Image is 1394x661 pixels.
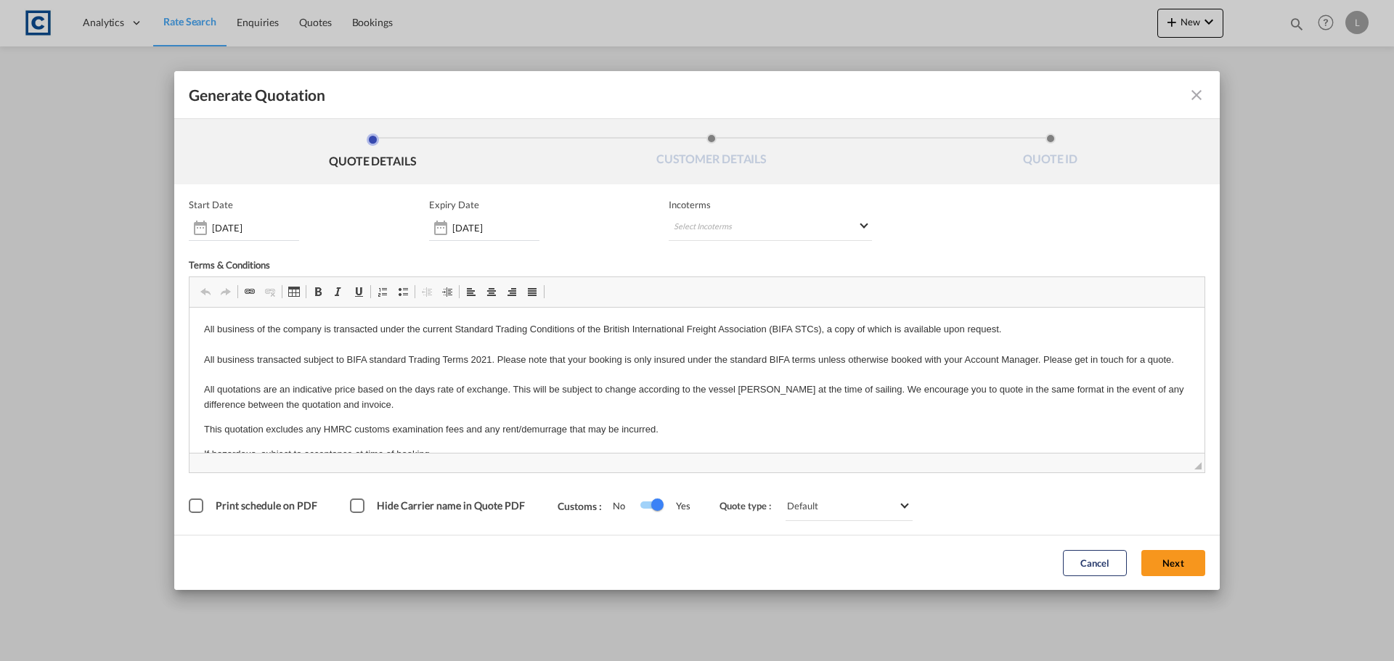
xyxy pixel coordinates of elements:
[461,282,481,301] a: Align Left
[308,282,328,301] a: Bold (Ctrl+B)
[260,282,280,301] a: Unlink
[640,495,661,517] md-switch: Switch 1
[15,139,1000,155] p: If hazardous, subject to acceptance at time of booking.
[669,215,872,241] md-select: Select Incoterms
[212,222,299,234] input: Start date
[189,259,697,276] div: Terms & Conditions
[195,282,216,301] a: Undo (Ctrl+Z)
[174,71,1220,590] md-dialog: Generate QuotationQUOTE ...
[1194,462,1202,469] span: Drag to resize
[240,282,260,301] a: Link (Ctrl+K)
[377,499,525,512] span: Hide Carrier name in Quote PDF
[787,500,818,512] div: Default
[429,199,479,210] p: Expiry Date
[393,282,413,301] a: Insert/Remove Bulleted List
[216,282,236,301] a: Redo (Ctrl+Y)
[669,199,872,210] span: Incoterms
[15,15,1000,105] p: All business of the company is transacted under the current Standard Trading Conditions of the Br...
[189,199,233,210] p: Start Date
[15,115,1000,130] p: This quotation excludes any HMRC customs examination fees and any rent/demurrage that may be incu...
[189,498,321,513] md-checkbox: Print schedule on PDF
[452,222,539,234] input: Expiry date
[417,282,437,301] a: Decrease Indent
[1063,550,1127,576] button: Cancel
[203,134,542,173] li: QUOTE DETAILS
[558,500,613,512] span: Customs :
[437,282,457,301] a: Increase Indent
[372,282,393,301] a: Insert/Remove Numbered List
[502,282,522,301] a: Align Right
[350,498,529,513] md-checkbox: Hide Carrier name in Quote PDF
[15,15,1000,154] body: Rich Text Editor, editor2
[881,134,1220,173] li: QUOTE ID
[1141,550,1205,576] button: Next
[613,500,640,512] span: No
[284,282,304,301] a: Table
[542,134,881,173] li: CUSTOMER DETAILS
[216,499,317,512] span: Print schedule on PDF
[348,282,369,301] a: Underline (Ctrl+U)
[328,282,348,301] a: Italic (Ctrl+I)
[720,500,782,512] span: Quote type :
[189,308,1205,453] iframe: Rich Text Editor, editor2
[189,86,325,104] span: Generate Quotation
[1188,86,1205,104] md-icon: icon-close fg-AAA8AD cursor m-0
[661,500,690,512] span: Yes
[522,282,542,301] a: Justify
[481,282,502,301] a: Centre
